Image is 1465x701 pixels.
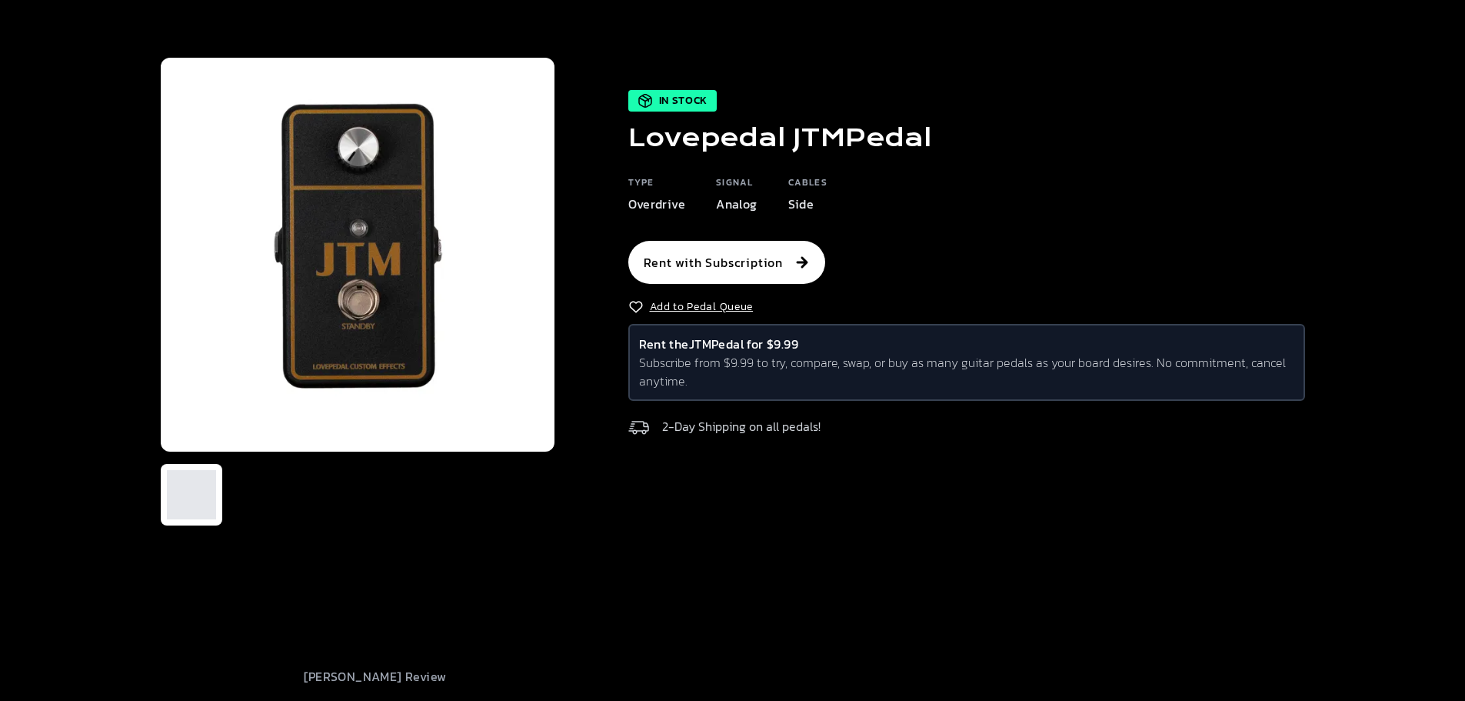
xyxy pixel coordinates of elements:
[788,195,827,213] p: Side
[628,195,686,213] p: Overdrive
[628,124,931,152] h1: Lovepedal JTM Pedal
[639,353,1294,390] p: Subscribe from $9.99 to try, compare, swap, or buy as many guitar pedals as your board desires. N...
[161,58,554,452] img: Lovepedal JTM
[628,241,825,284] button: Rent with Subscription
[788,176,827,195] h6: Cables
[167,470,216,519] img: Thumbnail Lovepedal JTM
[639,335,1294,353] h6: Rent the JTM Pedal for $9.99
[628,299,754,315] button: Add to Pedal Queue
[628,176,686,195] h6: Type
[304,667,447,686] p: [PERSON_NAME] Review
[628,90,718,112] div: In Stock
[662,416,821,436] p: 2-Day Shipping on all pedals!
[716,195,757,213] p: Analog
[716,176,757,195] h6: Signal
